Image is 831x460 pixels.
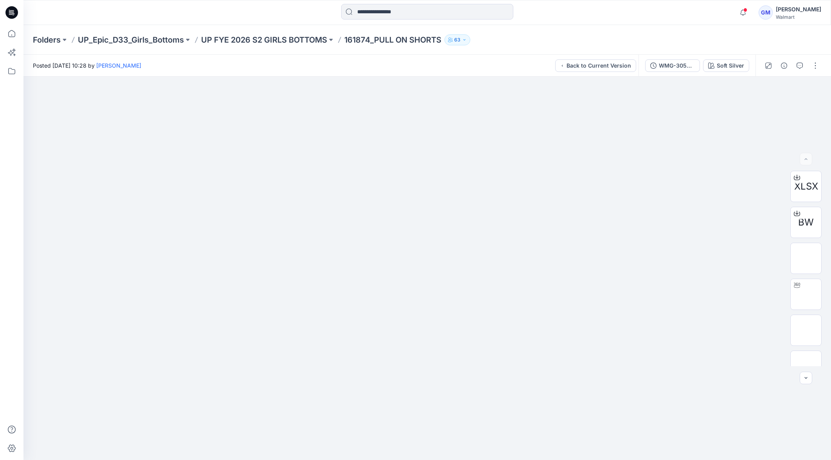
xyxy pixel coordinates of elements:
[778,59,790,72] button: Details
[798,215,814,229] span: BW
[555,59,636,72] button: Back to Current Version
[776,14,821,20] div: Walmart
[717,61,744,70] div: Soft Silver
[645,59,700,72] button: WMG-3052-2025_FULL_PULL ON SHORTS
[703,59,749,72] button: Soft Silver
[201,34,327,45] a: UP FYE 2026 S2 GIRLS BOTTOMS
[78,34,184,45] a: UP_Epic_D33_Girls_Bottoms
[794,179,818,193] span: XLSX
[444,34,470,45] button: 63
[454,36,460,44] p: 63
[33,61,141,70] span: Posted [DATE] 10:28 by
[344,34,441,45] p: 161874_PULL ON SHORTS
[33,34,61,45] a: Folders
[759,5,773,20] div: GM
[659,61,695,70] div: WMG-3052-2025_FULL_PULL ON SHORTS
[96,62,141,69] a: [PERSON_NAME]
[776,5,821,14] div: [PERSON_NAME]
